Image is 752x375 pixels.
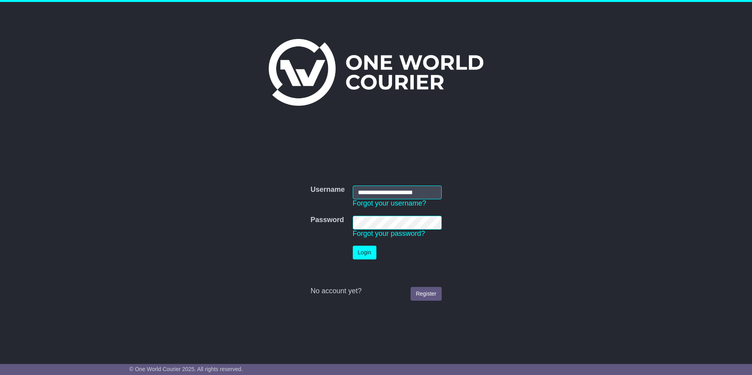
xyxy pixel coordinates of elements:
label: Username [310,186,345,194]
a: Forgot your password? [353,230,425,237]
div: No account yet? [310,287,441,296]
label: Password [310,216,344,224]
button: Login [353,246,376,259]
a: Register [411,287,441,301]
a: Forgot your username? [353,199,426,207]
span: © One World Courier 2025. All rights reserved. [129,366,243,372]
img: One World [269,39,483,106]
